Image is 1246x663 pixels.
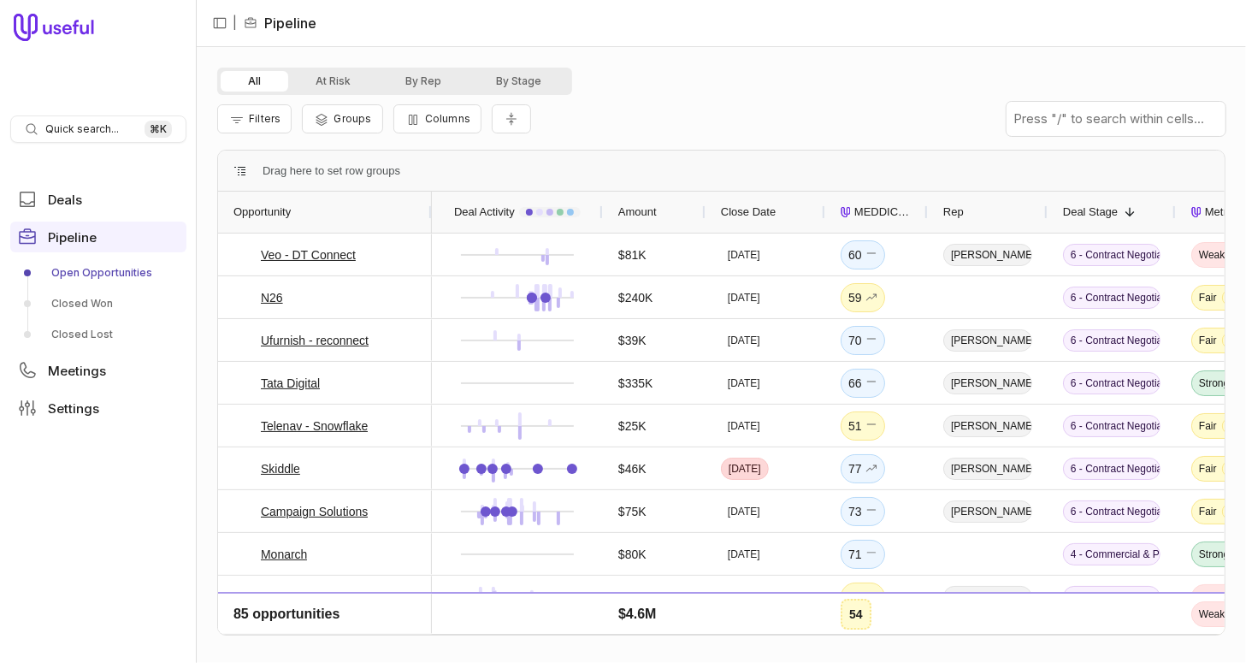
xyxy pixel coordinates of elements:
time: [DATE] [728,376,760,390]
button: Columns [393,104,481,133]
span: Strong [1199,548,1229,561]
time: [DATE] [728,505,760,518]
span: [PERSON_NAME] [943,458,1032,480]
span: Strong [1199,376,1229,390]
span: No change [865,330,877,351]
a: Monarch [261,544,307,565]
span: Close Date [721,202,776,222]
a: Closed Won [10,290,186,317]
span: Amount [618,202,657,222]
div: $75K [618,501,647,522]
span: No change [865,544,877,565]
div: 66 [848,373,877,394]
span: 4 - Commercial & Product Validation [1063,543,1160,565]
a: Pipeline [10,222,186,252]
button: Collapse all rows [492,104,531,134]
a: N26 [261,287,283,308]
a: Open Opportunities [10,259,186,287]
time: [DATE] [728,590,760,604]
div: $240K [618,287,653,308]
span: 4 - Commercial & Product Validation [1063,586,1160,608]
time: [DATE] [728,419,760,433]
div: MEDDICC Score [841,192,912,233]
span: No change [865,373,877,394]
div: 73 [848,501,877,522]
span: No change [865,630,877,650]
span: 6 - Contract Negotiation [1063,287,1160,309]
a: Ufurnish - reconnect [261,330,369,351]
span: 6 - Contract Negotiation [1063,415,1160,437]
span: Fair [1199,334,1217,347]
a: Veo - DT Connect [261,245,356,265]
span: Quick search... [45,122,119,136]
a: Campaign Solutions [261,501,368,522]
div: 51 [848,416,877,436]
div: Row Groups [263,161,400,181]
span: No change [865,501,877,522]
span: Deal Activity [454,202,515,222]
span: Columns [425,112,470,125]
span: [PERSON_NAME] [943,372,1032,394]
div: $25K [618,416,647,436]
div: $81K [618,245,647,265]
span: Pipeline [48,231,97,244]
time: [DATE] [728,633,760,647]
span: 4 - Commercial & Product Validation [1063,629,1160,651]
span: [PERSON_NAME] [943,415,1032,437]
span: No change [865,245,877,265]
time: [DATE] [729,462,761,476]
span: Deal Stage [1063,202,1118,222]
span: 6 - Contract Negotiation [1063,458,1160,480]
span: [PERSON_NAME] [943,244,1032,266]
span: Metrics [1205,202,1241,222]
span: No change [865,416,877,436]
time: [DATE] [728,248,760,262]
a: Telenav - Snowflake [261,416,368,436]
button: By Stage [469,71,569,92]
div: 59 [848,287,877,308]
button: Filter Pipeline [217,104,292,133]
a: MediAesthetics [261,587,342,607]
div: $46K [618,459,647,479]
span: 6 - Contract Negotiation [1063,500,1160,523]
button: By Rep [378,71,469,92]
div: $25K [618,587,647,607]
span: Opportunity [233,202,291,222]
div: $80K [618,544,647,565]
span: Meetings [48,364,106,377]
kbd: ⌘ K [145,121,172,138]
span: Weak [1199,248,1225,262]
span: Groups [334,112,371,125]
span: [PERSON_NAME] [943,329,1032,352]
div: $39K [618,330,647,351]
span: Filters [249,112,280,125]
time: [DATE] [728,334,760,347]
a: Deals [10,184,186,215]
button: At Risk [288,71,378,92]
span: 6 - Contract Negotiation [1063,372,1160,394]
button: Group Pipeline [302,104,382,133]
input: Press "/" to search within cells... [1007,102,1225,136]
div: 71 [848,544,877,565]
span: 6 - Contract Negotiation [1063,329,1160,352]
span: [PERSON_NAME] [943,500,1032,523]
div: $95K [618,630,647,650]
button: All [221,71,288,92]
div: 56 [848,630,877,650]
a: Meetings [10,355,186,386]
div: 70 [848,330,877,351]
div: Pipeline submenu [10,259,186,348]
span: Fair [1199,633,1217,647]
div: $335K [618,373,653,394]
a: Settings [10,393,186,423]
span: Drag here to set row groups [263,161,400,181]
span: [PERSON_NAME] [943,586,1032,608]
a: Tata Digital [261,373,320,394]
a: Closed Lost [10,321,186,348]
span: Fair [1199,419,1217,433]
span: No change [865,587,877,607]
span: Weak [1199,590,1225,604]
button: Collapse sidebar [207,10,233,36]
a: Direct Ferries [261,630,333,650]
span: Fair [1199,291,1217,305]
